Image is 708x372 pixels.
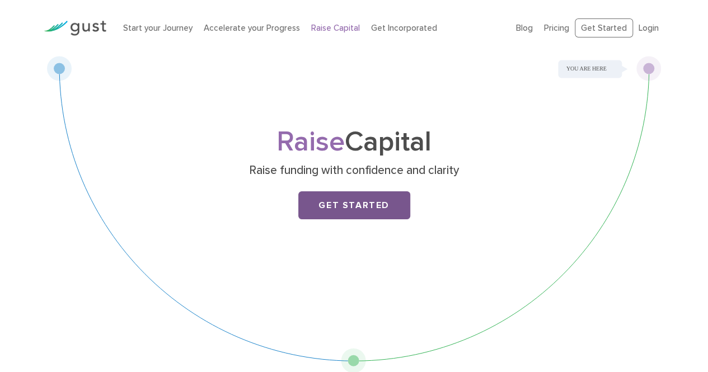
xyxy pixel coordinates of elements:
[276,125,345,158] span: Raise
[516,23,533,33] a: Blog
[639,23,659,33] a: Login
[575,18,633,38] a: Get Started
[133,129,575,155] h1: Capital
[544,23,569,33] a: Pricing
[371,23,437,33] a: Get Incorporated
[298,191,410,219] a: Get Started
[44,21,106,36] img: Gust Logo
[137,163,571,178] p: Raise funding with confidence and clarity
[311,23,360,33] a: Raise Capital
[204,23,300,33] a: Accelerate your Progress
[123,23,193,33] a: Start your Journey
